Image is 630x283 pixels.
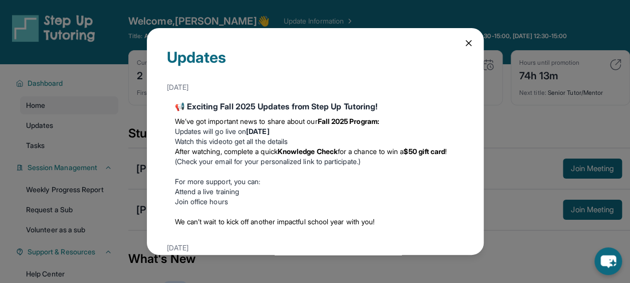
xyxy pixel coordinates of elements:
[175,217,375,226] span: We can’t wait to kick off another impactful school year with you!
[175,197,228,206] a: Join office hours
[445,147,447,156] span: !
[175,187,240,196] a: Attend a live training
[594,247,622,275] button: chat-button
[403,147,445,156] strong: $50 gift card
[246,127,269,135] strong: [DATE]
[175,126,456,136] li: Updates will go live on
[318,117,379,125] strong: Fall 2025 Program:
[278,147,338,156] strong: Knowledge Check
[338,147,403,156] span: for a chance to win a
[175,147,456,167] li: (Check your email for your personalized link to participate.)
[175,117,318,125] span: We’ve got important news to share about our
[175,147,278,156] span: After watching, complete a quick
[167,239,464,257] div: [DATE]
[167,48,464,78] div: Updates
[167,78,464,96] div: [DATE]
[175,100,456,112] div: 📢 Exciting Fall 2025 Updates from Step Up Tutoring!
[175,177,456,187] p: For more support, you can:
[175,137,227,146] a: Watch this video
[175,136,456,147] li: to get all the details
